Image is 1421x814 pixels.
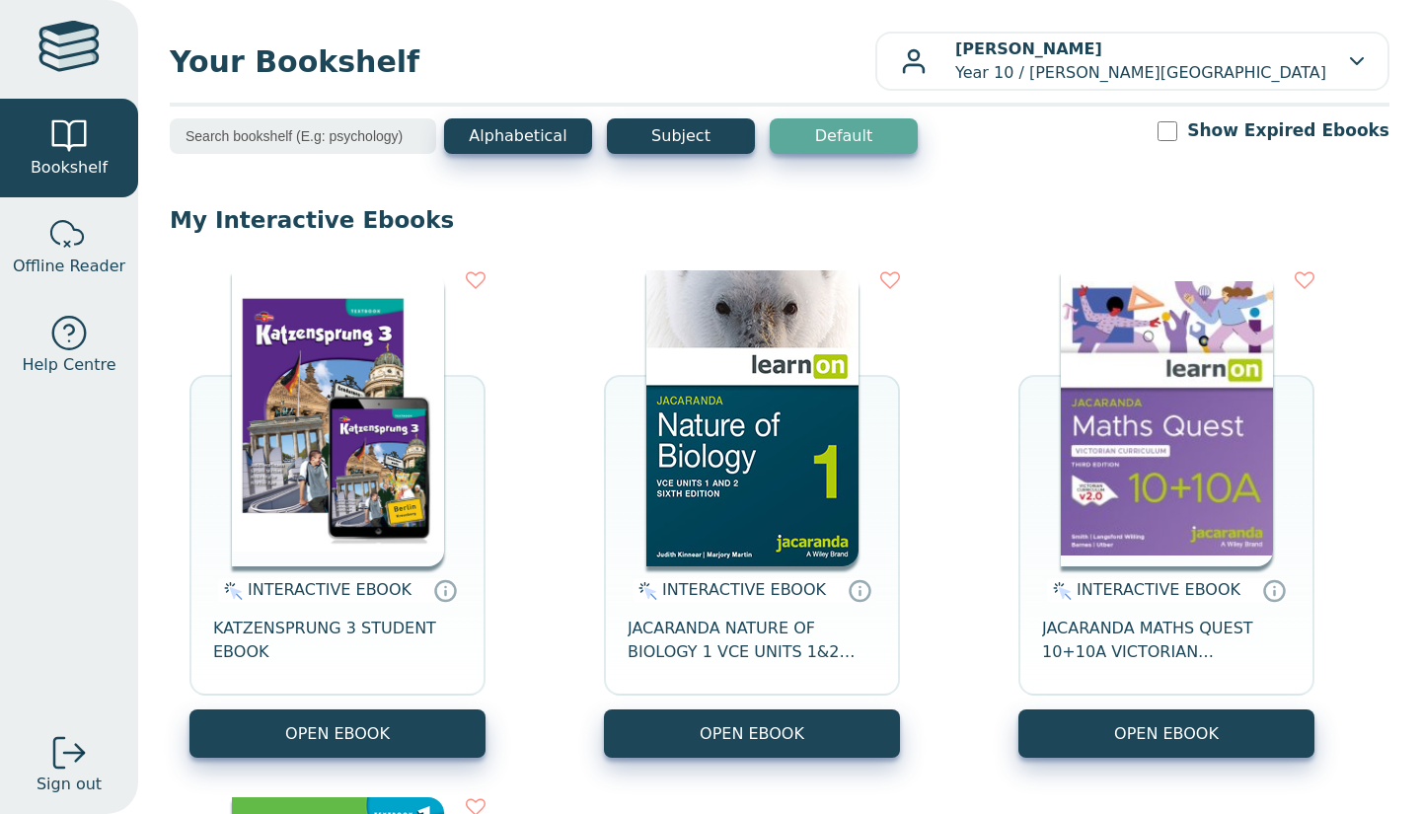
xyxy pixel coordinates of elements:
img: interactive.svg [633,579,657,603]
button: Alphabetical [444,118,592,154]
span: Offline Reader [13,255,125,278]
a: Interactive eBooks are accessed online via the publisher’s portal. They contain interactive resou... [848,578,871,602]
img: 1499aa3b-a4b8-4611-837d-1f2651393c4c.jpg [1061,270,1273,566]
span: INTERACTIVE EBOOK [662,580,826,599]
span: Help Centre [22,353,115,377]
span: JACARANDA NATURE OF BIOLOGY 1 VCE UNITS 1&2 LEARNON 6E (INCL STUDYON) EBOOK [628,617,876,664]
button: [PERSON_NAME]Year 10 / [PERSON_NAME][GEOGRAPHIC_DATA] [875,32,1389,91]
button: Subject [607,118,755,154]
p: My Interactive Ebooks [170,205,1389,235]
button: OPEN EBOOK [604,709,900,758]
button: OPEN EBOOK [1018,709,1314,758]
span: INTERACTIVE EBOOK [1077,580,1240,599]
a: Interactive eBooks are accessed online via the publisher’s portal. They contain interactive resou... [1262,578,1286,602]
p: Year 10 / [PERSON_NAME][GEOGRAPHIC_DATA] [955,37,1326,85]
span: Bookshelf [31,156,108,180]
span: Your Bookshelf [170,39,875,84]
img: interactive.svg [218,579,243,603]
label: Show Expired Ebooks [1187,118,1389,143]
span: INTERACTIVE EBOOK [248,580,411,599]
img: a16dd32d-e816-4114-81c7-3a49d74ec8a3.png [232,270,444,566]
button: OPEN EBOOK [189,709,486,758]
a: Interactive eBooks are accessed online via the publisher’s portal. They contain interactive resou... [433,578,457,602]
img: bac72b22-5188-ea11-a992-0272d098c78b.jpg [646,270,859,566]
button: Default [770,118,918,154]
b: [PERSON_NAME] [955,39,1102,58]
span: JACARANDA MATHS QUEST 10+10A VICTORIAN CURRICULUM LEARNON EBOOK 3E [1042,617,1291,664]
span: Sign out [37,773,102,796]
img: interactive.svg [1047,579,1072,603]
span: KATZENSPRUNG 3 STUDENT EBOOK [213,617,462,664]
input: Search bookshelf (E.g: psychology) [170,118,436,154]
